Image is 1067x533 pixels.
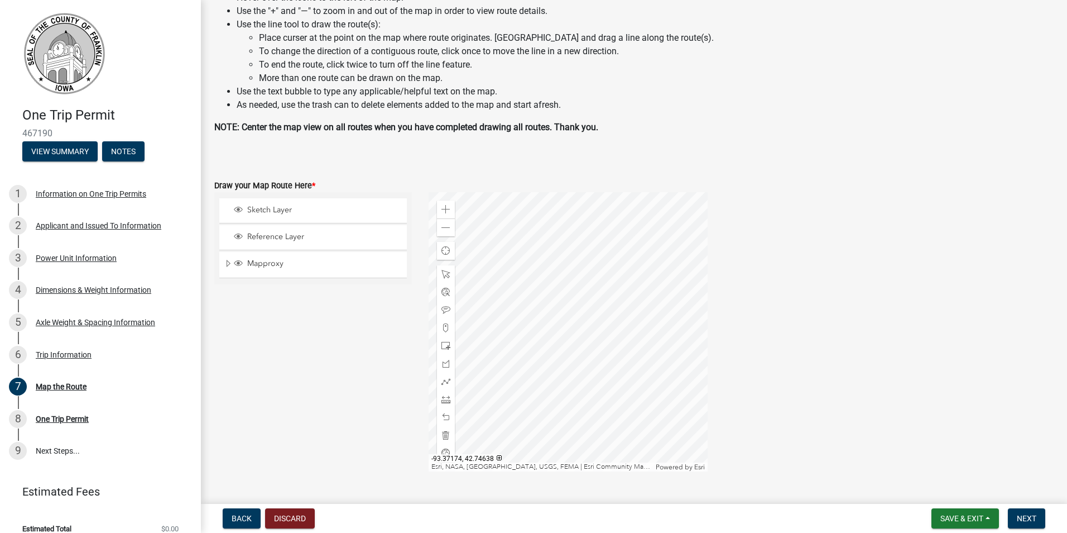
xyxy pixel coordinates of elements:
[36,383,86,391] div: Map the Route
[102,141,145,161] button: Notes
[265,508,315,529] button: Discard
[224,259,232,270] span: Expand
[219,198,407,223] li: Sketch Layer
[22,107,192,123] h4: One Trip Permit
[437,218,455,236] div: Zoom out
[437,242,455,260] div: Find my location
[9,185,27,203] div: 1
[9,442,27,460] div: 9
[36,286,151,294] div: Dimensions & Weight Information
[259,58,1054,72] li: To end the route, click twice to turn off the line feature.
[237,18,1054,85] li: Use the line tool to draw the route(s):
[161,525,179,532] span: $0.00
[9,480,183,503] a: Estimated Fees
[219,225,407,250] li: Reference Layer
[9,313,27,331] div: 5
[429,463,653,472] div: Esri, NASA, [GEOGRAPHIC_DATA], USGS, FEMA | Esri Community Maps Contributors, [GEOGRAPHIC_DATA], ...
[437,201,455,218] div: Zoom in
[214,182,315,190] label: Draw your Map Route Here
[940,514,983,523] span: Save & Exit
[9,217,27,235] div: 2
[22,141,98,161] button: View Summary
[259,31,1054,45] li: Place curser at the point on the map where route originates. [GEOGRAPHIC_DATA] and drag a line al...
[214,122,598,132] strong: NOTE: Center the map view on all routes when you have completed drawing all routes. Thank you.
[218,196,408,281] ul: Layer List
[36,415,89,423] div: One Trip Permit
[244,232,403,242] span: Reference Layer
[9,249,27,267] div: 3
[22,147,98,156] wm-modal-confirm: Summary
[1008,508,1045,529] button: Next
[244,259,403,269] span: Mapproxy
[9,378,27,396] div: 7
[259,45,1054,58] li: To change the direction of a contiguous route, click once to move the line in a new direction.
[1017,514,1036,523] span: Next
[9,281,27,299] div: 4
[244,205,403,215] span: Sketch Layer
[232,205,403,216] div: Sketch Layer
[102,147,145,156] wm-modal-confirm: Notes
[36,190,146,198] div: Information on One Trip Permits
[237,85,1054,98] li: Use the text bubble to type any applicable/helpful text on the map.
[22,525,71,532] span: Estimated Total
[36,254,117,262] div: Power Unit Information
[232,232,403,243] div: Reference Layer
[232,514,252,523] span: Back
[259,72,1054,85] li: More than one route can be drawn on the map.
[22,128,179,139] span: 467190
[931,508,999,529] button: Save & Exit
[9,410,27,428] div: 8
[232,259,403,270] div: Mapproxy
[237,98,1054,112] li: As needed, use the trash can to delete elements added to the map and start afresh.
[22,12,106,96] img: Franklin County, Iowa
[223,508,261,529] button: Back
[36,351,92,359] div: Trip Information
[237,4,1054,18] li: Use the "+" and "—" to zoom in and out of the map in order to view route details.
[36,318,155,326] div: Axle Weight & Spacing Information
[9,346,27,364] div: 6
[653,463,708,472] div: Powered by
[36,222,161,230] div: Applicant and Issued To Information
[219,252,407,278] li: Mapproxy
[694,463,705,471] a: Esri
